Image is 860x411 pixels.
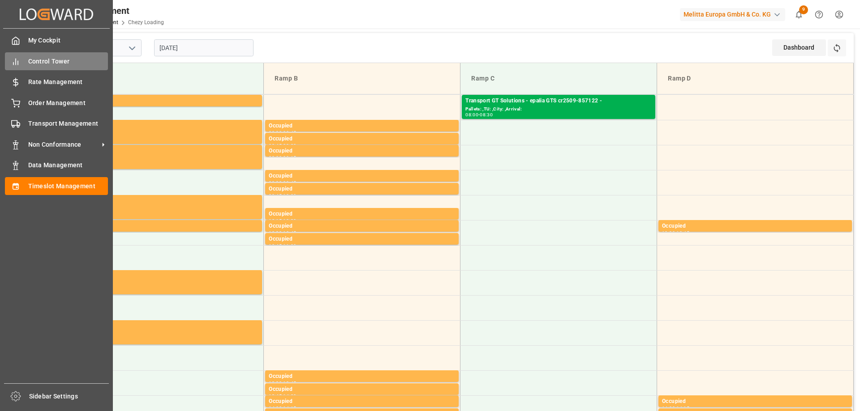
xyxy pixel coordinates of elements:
[28,119,108,128] span: Transport Management
[72,97,258,106] div: Occupied
[282,156,283,160] div: -
[664,70,846,87] div: Ramp D
[676,406,689,410] div: 14:15
[282,406,283,410] div: -
[269,372,455,381] div: Occupied
[809,4,829,25] button: Help Center
[269,244,282,248] div: 10:45
[282,244,283,248] div: -
[283,131,296,135] div: 08:45
[5,52,108,70] a: Control Tower
[283,144,296,148] div: 09:00
[283,381,296,385] div: 13:45
[269,135,455,144] div: Occupied
[282,381,283,385] div: -
[269,181,282,185] div: 09:30
[282,194,283,198] div: -
[465,113,478,117] div: 08:00
[269,231,282,235] div: 10:30
[283,394,296,398] div: 14:00
[680,8,785,21] div: Melitta Europa GmbH & Co. KG
[269,210,455,219] div: Occupied
[154,39,254,56] input: DD-MM-YYYY
[271,70,453,87] div: Ramp B
[662,222,848,231] div: Occupied
[28,182,108,191] span: Timeslot Management
[269,144,282,148] div: 08:45
[72,147,258,156] div: Occupied
[5,177,108,195] a: Timeslot Management
[465,106,652,113] div: Pallets: ,TU: ,City: ,Arrival:
[269,172,455,181] div: Occupied
[283,406,296,410] div: 14:15
[662,397,848,406] div: Occupied
[269,381,282,385] div: 13:30
[5,73,108,91] a: Rate Management
[5,94,108,111] a: Order Management
[28,57,108,66] span: Control Tower
[676,231,689,235] div: 10:45
[72,197,258,206] div: Occupied
[269,194,282,198] div: 09:45
[282,219,283,223] div: -
[269,222,455,231] div: Occupied
[480,113,493,117] div: 08:30
[468,70,649,87] div: Ramp C
[269,385,455,394] div: Occupied
[675,231,676,235] div: -
[28,77,108,87] span: Rate Management
[72,122,258,131] div: Occupied
[29,392,109,401] span: Sidebar Settings
[269,235,455,244] div: Occupied
[269,147,455,156] div: Occupied
[283,181,296,185] div: 09:45
[28,36,108,45] span: My Cockpit
[282,181,283,185] div: -
[269,397,455,406] div: Occupied
[282,131,283,135] div: -
[28,161,108,170] span: Data Management
[662,406,675,410] div: 14:00
[269,156,282,160] div: 09:00
[478,113,480,117] div: -
[282,394,283,398] div: -
[283,244,296,248] div: 11:00
[799,5,808,14] span: 9
[283,231,296,235] div: 10:45
[269,185,455,194] div: Occupied
[282,144,283,148] div: -
[28,98,108,108] span: Order Management
[465,97,652,106] div: Transport GT Solutions - epalia GTS cr2509-857122 -
[269,394,282,398] div: 13:45
[283,194,296,198] div: 10:00
[72,222,258,231] div: Occupied
[269,406,282,410] div: 14:00
[283,219,296,223] div: 10:30
[675,406,676,410] div: -
[772,39,826,56] div: Dashboard
[662,231,675,235] div: 10:30
[680,6,789,23] button: Melitta Europa GmbH & Co. KG
[74,70,256,87] div: Ramp A
[283,156,296,160] div: 09:15
[72,322,258,331] div: Occupied
[125,41,138,55] button: open menu
[5,115,108,132] a: Transport Management
[28,140,99,149] span: Non Conformance
[282,231,283,235] div: -
[5,157,108,174] a: Data Management
[269,131,282,135] div: 08:30
[72,272,258,281] div: Occupied
[5,32,108,49] a: My Cockpit
[269,219,282,223] div: 10:15
[269,122,455,131] div: Occupied
[789,4,809,25] button: show 9 new notifications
